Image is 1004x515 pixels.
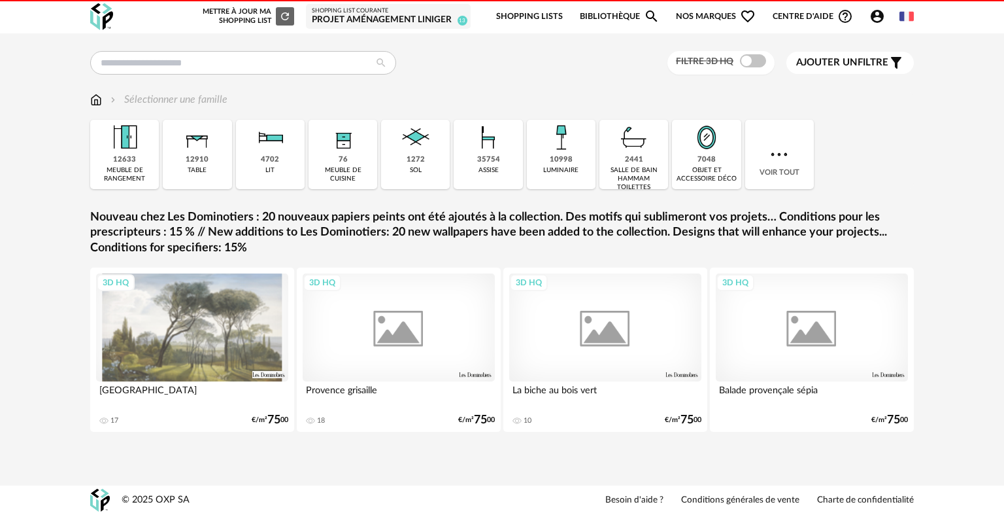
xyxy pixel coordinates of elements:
[681,495,799,506] a: Conditions générales de vente
[458,416,495,425] div: €/m² 00
[817,495,914,506] a: Charte de confidentialité
[200,7,294,26] div: Mettre à jour ma Shopping List
[603,166,664,192] div: salle de bain hammam toilettes
[899,9,914,24] img: fr
[605,495,663,506] a: Besoin d'aide ?
[90,92,102,107] img: svg+xml;base64,PHN2ZyB3aWR0aD0iMTYiIGhlaWdodD0iMTciIHZpZXdCb3g9IjAgMCAxNiAxNyIgZmlsbD0ibm9uZSIgeG...
[871,416,908,425] div: €/m² 00
[108,92,118,107] img: svg+xml;base64,PHN2ZyB3aWR0aD0iMTYiIGhlaWdodD0iMTYiIHZpZXdCb3g9IjAgMCAxNiAxNiIgZmlsbD0ibm9uZSIgeG...
[113,155,136,165] div: 12633
[96,382,288,408] div: [GEOGRAPHIC_DATA]
[665,416,701,425] div: €/m² 00
[458,16,467,26] span: 13
[477,155,500,165] div: 35754
[312,7,465,26] a: Shopping List courante Projet aménagement LINIGER 13
[550,155,573,165] div: 10998
[869,9,885,24] span: Account Circle icon
[510,274,548,291] div: 3D HQ
[317,416,325,425] div: 18
[407,155,425,165] div: 1272
[312,166,373,183] div: meuble de cuisine
[303,274,341,291] div: 3D HQ
[745,120,814,189] div: Voir tout
[869,9,891,24] span: Account Circle icon
[837,9,853,24] span: Help Circle Outline icon
[644,9,660,24] span: Magnify icon
[716,382,908,408] div: Balade provençale sépia
[312,7,465,15] div: Shopping List courante
[676,1,756,32] span: Nos marques
[339,155,348,165] div: 76
[90,268,294,432] a: 3D HQ [GEOGRAPHIC_DATA] 17 €/m²7500
[107,120,142,155] img: Meuble%20de%20rangement.png
[297,268,501,432] a: 3D HQ Provence grisaille 18 €/m²7500
[503,268,707,432] a: 3D HQ La biche au bois vert 10 €/m²7500
[676,57,733,66] span: Filtre 3D HQ
[410,166,422,175] div: sol
[110,416,118,425] div: 17
[887,416,900,425] span: 75
[524,416,531,425] div: 10
[108,92,227,107] div: Sélectionner une famille
[94,166,155,183] div: meuble de rangement
[261,155,279,165] div: 4702
[303,382,495,408] div: Provence grisaille
[122,494,190,506] div: © 2025 OXP SA
[267,416,280,425] span: 75
[710,268,914,432] a: 3D HQ Balade provençale sépia €/m²7500
[716,274,754,291] div: 3D HQ
[888,55,904,71] span: Filter icon
[773,9,853,24] span: Centre d'aideHelp Circle Outline icon
[580,1,660,32] a: BibliothèqueMagnify icon
[90,3,113,30] img: OXP
[509,382,701,408] div: La biche au bois vert
[689,120,724,155] img: Miroir.png
[786,52,914,74] button: Ajouter unfiltre Filter icon
[188,166,207,175] div: table
[680,416,694,425] span: 75
[279,12,291,20] span: Refresh icon
[97,274,135,291] div: 3D HQ
[90,489,110,512] img: OXP
[312,14,465,26] div: Projet aménagement LINIGER
[265,166,275,175] div: lit
[496,1,563,32] a: Shopping Lists
[796,58,858,67] span: Ajouter un
[186,155,209,165] div: 12910
[543,120,578,155] img: Luminaire.png
[767,143,791,166] img: more.7b13dc1.svg
[180,120,215,155] img: Table.png
[676,166,737,183] div: objet et accessoire déco
[478,166,499,175] div: assise
[326,120,361,155] img: Rangement.png
[543,166,578,175] div: luminaire
[616,120,652,155] img: Salle%20de%20bain.png
[474,416,487,425] span: 75
[625,155,643,165] div: 2441
[796,56,888,69] span: filtre
[252,120,288,155] img: Literie.png
[740,9,756,24] span: Heart Outline icon
[471,120,506,155] img: Assise.png
[90,210,914,256] a: Nouveau chez Les Dominotiers : 20 nouveaux papiers peints ont été ajoutés à la collection. Des mo...
[252,416,288,425] div: €/m² 00
[697,155,716,165] div: 7048
[398,120,433,155] img: Sol.png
